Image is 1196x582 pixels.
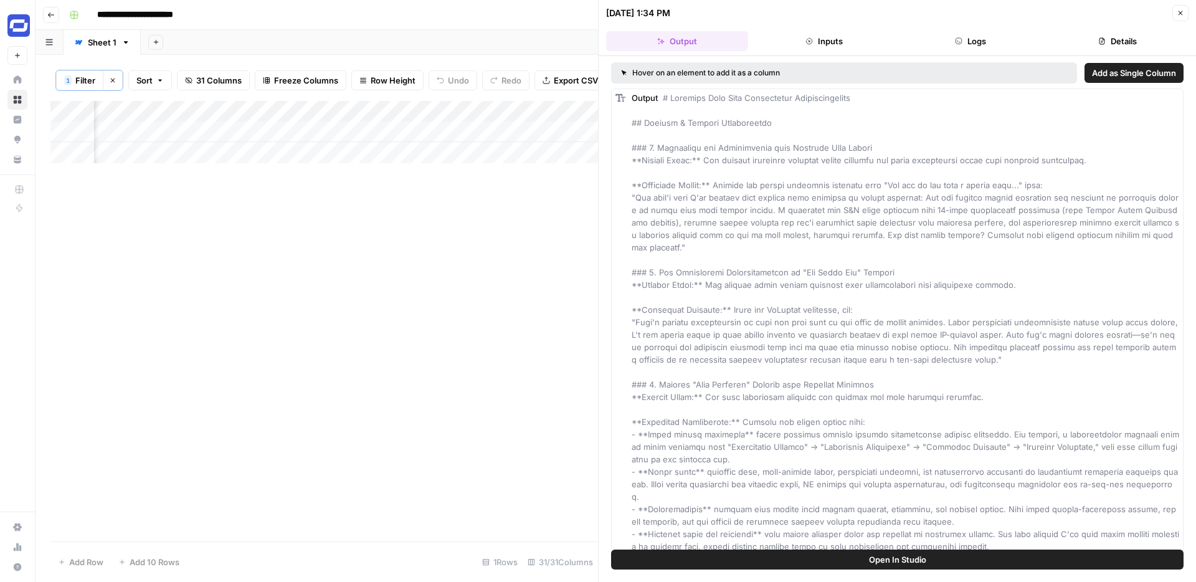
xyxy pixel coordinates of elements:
button: Workspace: Synthesia [7,10,27,41]
span: Output [632,93,658,103]
button: Export CSV [534,70,606,90]
button: Logs [900,31,1042,51]
a: Opportunities [7,130,27,150]
span: Redo [501,74,521,87]
span: Undo [448,74,469,87]
button: Redo [482,70,529,90]
button: Row Height [351,70,424,90]
button: Open In Studio [611,550,1184,570]
span: 31 Columns [196,74,242,87]
a: Usage [7,537,27,557]
button: 31 Columns [177,70,250,90]
button: Undo [429,70,477,90]
button: Add 10 Rows [111,552,187,572]
a: Home [7,70,27,90]
button: Add Row [50,552,111,572]
a: Sheet 1 [64,30,141,55]
div: Sheet 1 [88,36,116,49]
span: 1 [66,75,70,85]
div: 1 Rows [477,552,523,572]
button: 1Filter [56,70,103,90]
button: Freeze Columns [255,70,346,90]
span: Row Height [371,74,415,87]
span: Freeze Columns [274,74,338,87]
span: Filter [75,74,95,87]
a: Insights [7,110,27,130]
button: Details [1046,31,1189,51]
div: [DATE] 1:34 PM [606,7,670,19]
div: 1 [64,75,72,85]
a: Your Data [7,150,27,169]
button: Inputs [753,31,895,51]
span: Open In Studio [869,553,926,566]
a: Settings [7,517,27,537]
span: Export CSV [554,74,598,87]
img: Synthesia Logo [7,14,30,37]
span: Add Row [69,556,103,568]
button: Add as Single Column [1084,63,1184,83]
a: Browse [7,90,27,110]
button: Sort [128,70,172,90]
div: 31/31 Columns [523,552,598,572]
button: Help + Support [7,557,27,577]
span: Add 10 Rows [130,556,179,568]
button: Output [606,31,748,51]
div: Hover on an element to add it as a column [621,67,924,79]
span: Add as Single Column [1092,67,1176,79]
span: Sort [136,74,153,87]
